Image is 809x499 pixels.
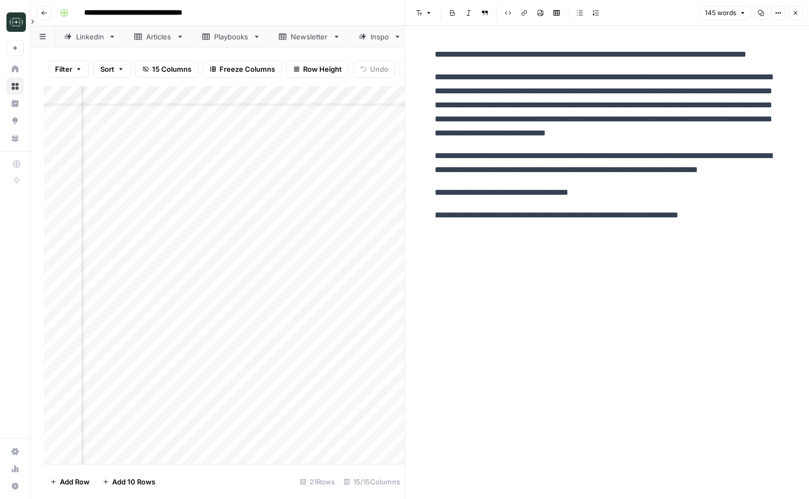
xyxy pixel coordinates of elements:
[112,476,155,487] span: Add 10 Rows
[371,31,389,42] div: Inspo
[353,60,395,78] button: Undo
[135,60,198,78] button: 15 Columns
[96,473,162,490] button: Add 10 Rows
[6,78,24,95] a: Browse
[296,473,339,490] div: 21 Rows
[370,64,388,74] span: Undo
[146,31,172,42] div: Articles
[339,473,404,490] div: 15/15 Columns
[6,443,24,460] a: Settings
[44,473,96,490] button: Add Row
[6,460,24,477] a: Usage
[76,31,104,42] div: Linkedin
[48,60,89,78] button: Filter
[220,64,275,74] span: Freeze Columns
[152,64,191,74] span: 15 Columns
[705,8,736,18] span: 145 words
[100,64,114,74] span: Sort
[303,64,342,74] span: Row Height
[193,26,270,47] a: Playbooks
[214,31,249,42] div: Playbooks
[6,112,24,129] a: Opportunities
[203,60,282,78] button: Freeze Columns
[55,64,72,74] span: Filter
[93,60,131,78] button: Sort
[55,26,125,47] a: Linkedin
[291,31,328,42] div: Newsletter
[270,26,349,47] a: Newsletter
[125,26,193,47] a: Articles
[6,129,24,147] a: Your Data
[349,26,410,47] a: Inspo
[6,12,26,32] img: Catalyst Logo
[6,95,24,112] a: Insights
[286,60,349,78] button: Row Height
[6,60,24,78] a: Home
[60,476,90,487] span: Add Row
[700,6,751,20] button: 145 words
[6,9,24,36] button: Workspace: Catalyst
[6,477,24,495] button: Help + Support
